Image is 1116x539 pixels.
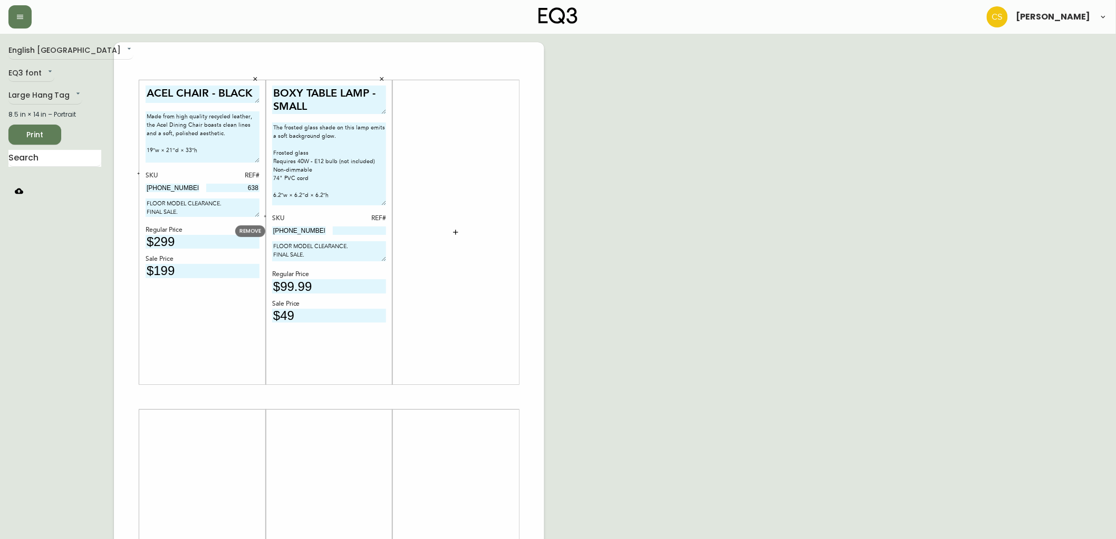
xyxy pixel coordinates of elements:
div: REF# [333,214,387,223]
img: logo [538,7,578,24]
div: 8.5 in × 14 in – Portrait [8,110,101,119]
div: Regular Price [272,270,386,279]
div: Sale Price [146,254,259,264]
div: Sale Price [272,299,386,309]
div: REF# [206,171,260,181]
div: EQ3 font [8,65,54,82]
textarea: FLOOR MODEL CLEARANCE. FINAL SALE. [272,241,386,261]
button: Print [8,125,61,145]
input: price excluding $ [146,264,259,278]
input: price excluding $ [146,235,259,249]
textarea: ACEL CHAIR - BLACK [146,86,259,103]
div: Large Hang Tag [8,87,82,105]
div: SKU [146,171,199,181]
div: SKU [272,214,326,223]
textarea: The frosted glass shade on this lamp emits a soft background glow. Frosted glass Requires 40W - E... [272,122,386,205]
input: Search [8,150,101,167]
textarea: Made from high quality recycled leather, the Acel Dining Chair boasts clean lines and a soft, pol... [146,111,259,163]
input: price excluding $ [272,309,386,323]
textarea: FLOOR MODEL CLEARANCE. FINAL SALE. [146,198,259,217]
span: [PERSON_NAME] [1016,13,1091,21]
div: English [GEOGRAPHIC_DATA] [8,42,133,60]
input: price excluding $ [272,279,386,294]
textarea: BOXY TABLE LAMP - SMALL [272,86,386,115]
span: Print [17,128,53,141]
div: Regular Price [146,225,259,235]
span: REMOVE [239,227,261,235]
img: 996bfd46d64b78802a67b62ffe4c27a2 [987,6,1008,27]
